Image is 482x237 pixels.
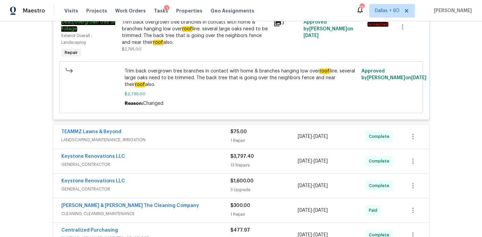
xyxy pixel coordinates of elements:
span: Approved by [PERSON_NAME] on [303,20,353,38]
div: Trim back overgrown tree branches in contact with home & branches hanging low over line. several ... [122,19,269,46]
span: Approved by [PERSON_NAME] on [361,69,426,80]
span: - [298,207,328,214]
div: 550 [359,4,364,11]
a: Keystone Renovations LLC [61,154,125,159]
span: $1,600.00 [230,179,254,183]
span: [DATE] [303,33,319,38]
span: Tasks [154,8,168,13]
span: [DATE] [314,159,328,164]
div: 3 Upgrade [230,186,298,193]
span: GENERAL_CONTRACTOR [61,186,230,192]
span: [DATE] [314,208,328,213]
span: Repair [62,49,81,56]
div: 1 [164,5,169,12]
span: Complete [369,158,392,165]
span: Reason: [125,101,143,106]
span: Projects [86,7,107,14]
span: [DATE] [411,76,426,80]
span: [DATE] [298,134,312,139]
span: $477.97 [230,228,250,233]
span: Exterior Overall - Landscaping [61,34,93,45]
em: roof [135,82,145,87]
span: - [298,182,328,189]
span: [DATE] [298,159,312,164]
span: $3,797.40 [230,154,254,159]
span: Visits [64,7,78,14]
span: [DATE] [298,208,312,213]
a: Keystone Renovations LLC [61,179,125,183]
span: [PERSON_NAME] [431,7,472,14]
span: $300.00 [230,203,250,208]
em: roof [153,40,163,45]
span: Properties [176,7,202,14]
span: Geo Assignments [211,7,254,14]
span: - [298,133,328,140]
span: Complete [369,182,392,189]
div: 1 Repair [230,211,298,218]
span: CLEANING, CLEANING_MAINTENANCE [61,210,230,217]
span: Work Orders [115,7,146,14]
span: LANDSCAPING_MAINTENANCE, IRRIGATION [61,137,230,143]
span: Dallas + 60 [375,7,399,14]
span: $2,795.00 [122,47,141,51]
span: [DATE] [314,183,328,188]
span: $2,795.00 [125,91,357,97]
span: Maestro [23,7,45,14]
em: roof [182,26,192,32]
a: TEAMMZ Lawns & Beyond [61,129,121,134]
span: - [298,158,328,165]
a: [PERSON_NAME] & [PERSON_NAME] The Cleaning Company [61,203,199,208]
span: $75.00 [230,129,247,134]
em: roof [319,68,330,74]
span: [DATE] [298,183,312,188]
span: Complete [369,133,392,140]
em: Accepted [367,22,388,27]
a: Centralized Purchasing [61,228,118,233]
div: 3 [274,19,300,27]
span: GENERAL_CONTRACTOR [61,161,230,168]
div: 13 Repairs [230,162,298,169]
span: Changed [143,101,163,106]
span: [DATE] [314,134,328,139]
span: Trim back overgrown tree branches in contact with home & branches hanging low over line. several ... [125,68,357,88]
span: Paid [369,207,380,214]
div: 1 Repair [230,137,298,144]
